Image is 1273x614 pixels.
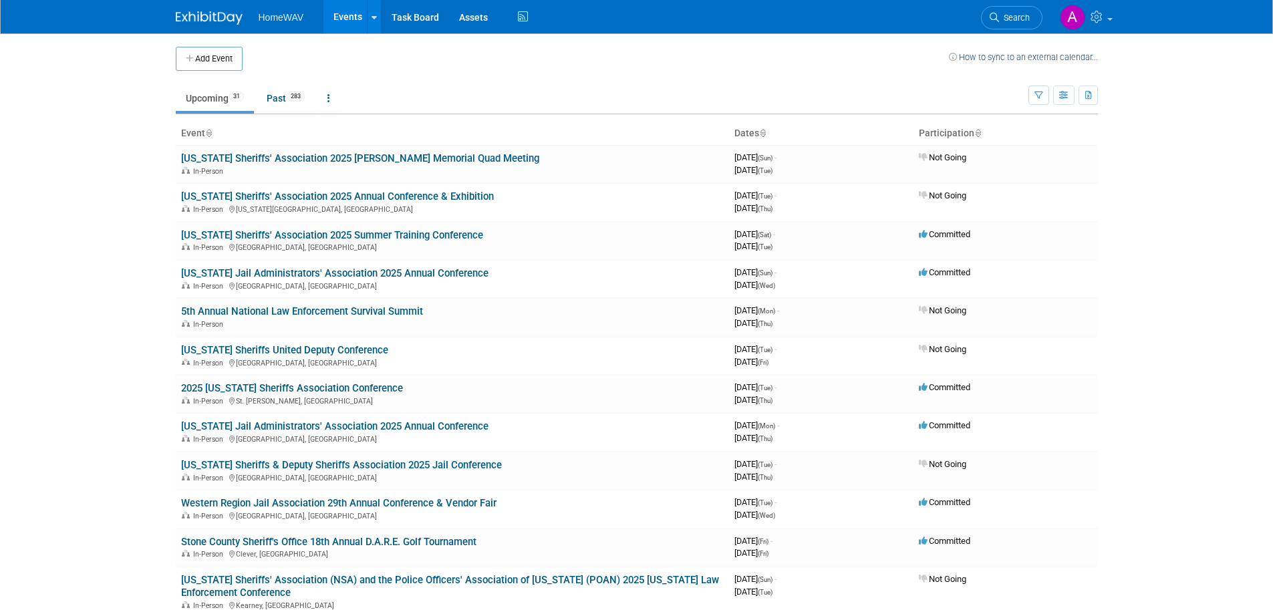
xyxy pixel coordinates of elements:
span: [DATE] [734,472,772,482]
img: In-Person Event [182,512,190,518]
a: [US_STATE] Sheriffs' Association (NSA) and the Police Officers' Association of [US_STATE] (POAN) ... [181,574,719,599]
button: Add Event [176,47,243,71]
span: Committed [919,229,970,239]
span: [DATE] [734,395,772,405]
span: (Sun) [758,269,772,277]
span: Not Going [919,190,966,200]
span: - [774,459,776,469]
div: [GEOGRAPHIC_DATA], [GEOGRAPHIC_DATA] [181,357,724,367]
a: Past283 [257,86,315,111]
span: [DATE] [734,229,775,239]
span: (Sat) [758,231,771,239]
span: (Mon) [758,307,775,315]
span: (Thu) [758,474,772,481]
span: [DATE] [734,267,776,277]
div: [GEOGRAPHIC_DATA], [GEOGRAPHIC_DATA] [181,241,724,252]
span: [DATE] [734,305,779,315]
span: Not Going [919,574,966,584]
span: [DATE] [734,382,776,392]
span: Not Going [919,152,966,162]
span: (Wed) [758,512,775,519]
span: Not Going [919,344,966,354]
span: [DATE] [734,357,768,367]
img: Amanda Jasper [1060,5,1085,30]
span: In-Person [193,474,227,482]
span: - [773,229,775,239]
span: - [774,574,776,584]
span: (Thu) [758,435,772,442]
a: [US_STATE] Jail Administrators' Association 2025 Annual Conference [181,420,488,432]
span: [DATE] [734,548,768,558]
img: In-Person Event [182,243,190,250]
div: [GEOGRAPHIC_DATA], [GEOGRAPHIC_DATA] [181,280,724,291]
span: [DATE] [734,574,776,584]
span: Not Going [919,459,966,469]
span: [DATE] [734,318,772,328]
th: Dates [729,122,913,145]
span: In-Person [193,167,227,176]
a: [US_STATE] Jail Administrators' Association 2025 Annual Conference [181,267,488,279]
a: How to sync to an external calendar... [949,52,1098,62]
span: [DATE] [734,459,776,469]
span: In-Person [193,205,227,214]
div: [GEOGRAPHIC_DATA], [GEOGRAPHIC_DATA] [181,510,724,520]
span: In-Person [193,359,227,367]
img: ExhibitDay [176,11,243,25]
a: Sort by Participation Type [974,128,981,138]
span: - [774,382,776,392]
img: In-Person Event [182,601,190,608]
span: In-Person [193,550,227,559]
span: - [774,152,776,162]
span: (Tue) [758,167,772,174]
span: [DATE] [734,497,776,507]
span: (Tue) [758,499,772,506]
img: In-Person Event [182,550,190,557]
img: In-Person Event [182,205,190,212]
img: In-Person Event [182,167,190,174]
span: In-Person [193,512,227,520]
span: (Thu) [758,320,772,327]
span: In-Person [193,243,227,252]
a: Search [981,6,1042,29]
span: Not Going [919,305,966,315]
span: - [774,497,776,507]
a: Sort by Start Date [759,128,766,138]
span: [DATE] [734,241,772,251]
img: In-Person Event [182,320,190,327]
span: In-Person [193,320,227,329]
span: [DATE] [734,190,776,200]
a: [US_STATE] Sheriffs' Association 2025 Summer Training Conference [181,229,483,241]
a: Western Region Jail Association 29th Annual Conference & Vendor Fair [181,497,497,509]
span: In-Person [193,601,227,610]
span: [DATE] [734,152,776,162]
span: Committed [919,497,970,507]
span: Committed [919,420,970,430]
span: (Fri) [758,538,768,545]
span: (Sun) [758,576,772,583]
div: Clever, [GEOGRAPHIC_DATA] [181,548,724,559]
span: - [774,267,776,277]
span: Committed [919,536,970,546]
span: - [770,536,772,546]
div: [GEOGRAPHIC_DATA], [GEOGRAPHIC_DATA] [181,472,724,482]
a: [US_STATE] Sheriffs United Deputy Conference [181,344,388,356]
span: [DATE] [734,536,772,546]
span: HomeWAV [259,12,304,23]
a: Stone County Sheriff's Office 18th Annual D.A.R.E. Golf Tournament [181,536,476,548]
div: [GEOGRAPHIC_DATA], [GEOGRAPHIC_DATA] [181,433,724,444]
img: In-Person Event [182,474,190,480]
span: In-Person [193,397,227,406]
span: (Tue) [758,243,772,251]
span: Search [999,13,1030,23]
div: Kearney, [GEOGRAPHIC_DATA] [181,599,724,610]
span: [DATE] [734,165,772,175]
span: [DATE] [734,420,779,430]
span: [DATE] [734,510,775,520]
span: [DATE] [734,203,772,213]
a: [US_STATE] Sheriffs & Deputy Sheriffs Association 2025 Jail Conference [181,459,502,471]
span: - [774,190,776,200]
a: Upcoming31 [176,86,254,111]
span: In-Person [193,282,227,291]
a: 5th Annual National Law Enforcement Survival Summit [181,305,423,317]
a: Sort by Event Name [205,128,212,138]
